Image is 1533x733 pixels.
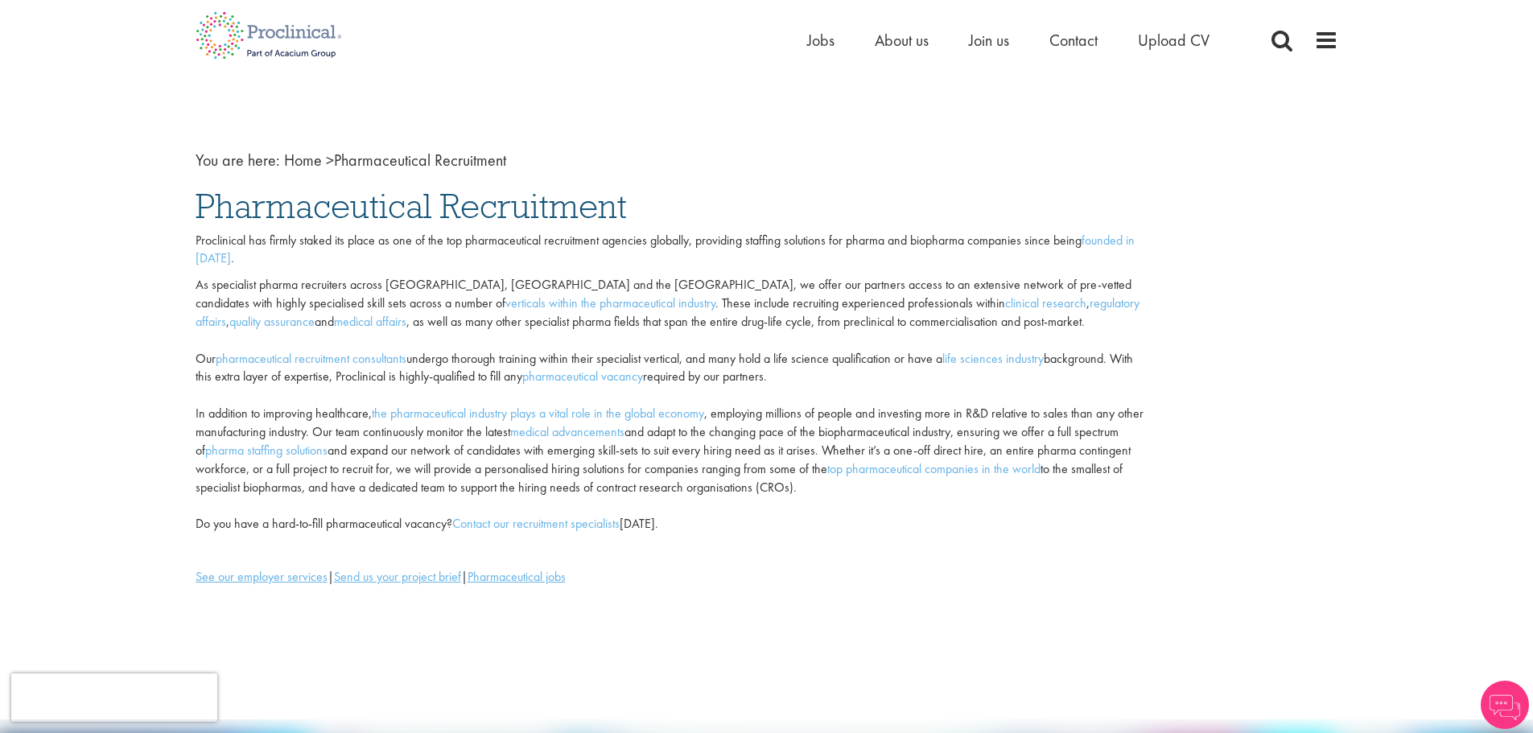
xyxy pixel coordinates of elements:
a: life sciences industry [942,350,1044,367]
a: verticals within the pharmaceutical industry [505,294,715,311]
a: quality assurance [229,313,315,330]
a: regulatory affairs [196,294,1139,330]
a: Jobs [807,30,834,51]
a: medical affairs [334,313,406,330]
span: Pharmaceutical Recruitment [196,184,627,228]
a: Join us [969,30,1009,51]
img: Chatbot [1481,681,1529,729]
a: Contact [1049,30,1098,51]
a: See our employer services [196,568,328,585]
a: pharmaceutical vacancy [522,368,643,385]
a: Send us your project brief [334,568,461,585]
span: Pharmaceutical Recruitment [284,150,506,171]
iframe: reCAPTCHA [11,673,217,722]
a: the pharmaceutical industry plays a vital role in the global economy [372,405,704,422]
a: Upload CV [1138,30,1210,51]
a: medical advancements [510,423,624,440]
a: pharmaceutical recruitment consultants [216,350,406,367]
p: As specialist pharma recruiters across [GEOGRAPHIC_DATA], [GEOGRAPHIC_DATA] and the [GEOGRAPHIC_D... [196,276,1144,533]
a: Pharmaceutical jobs [468,568,566,585]
a: founded in [DATE] [196,232,1135,267]
a: pharma staffing solutions [205,442,328,459]
a: Contact our recruitment specialists [452,515,620,532]
a: About us [875,30,929,51]
a: top pharmaceutical companies in the world [827,460,1041,477]
span: You are here: [196,150,280,171]
div: | | [196,568,1144,587]
p: Proclinical has firmly staked its place as one of the top pharmaceutical recruitment agencies glo... [196,232,1144,269]
span: > [326,150,334,171]
a: breadcrumb link to Home [284,150,322,171]
a: clinical research [1005,294,1086,311]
